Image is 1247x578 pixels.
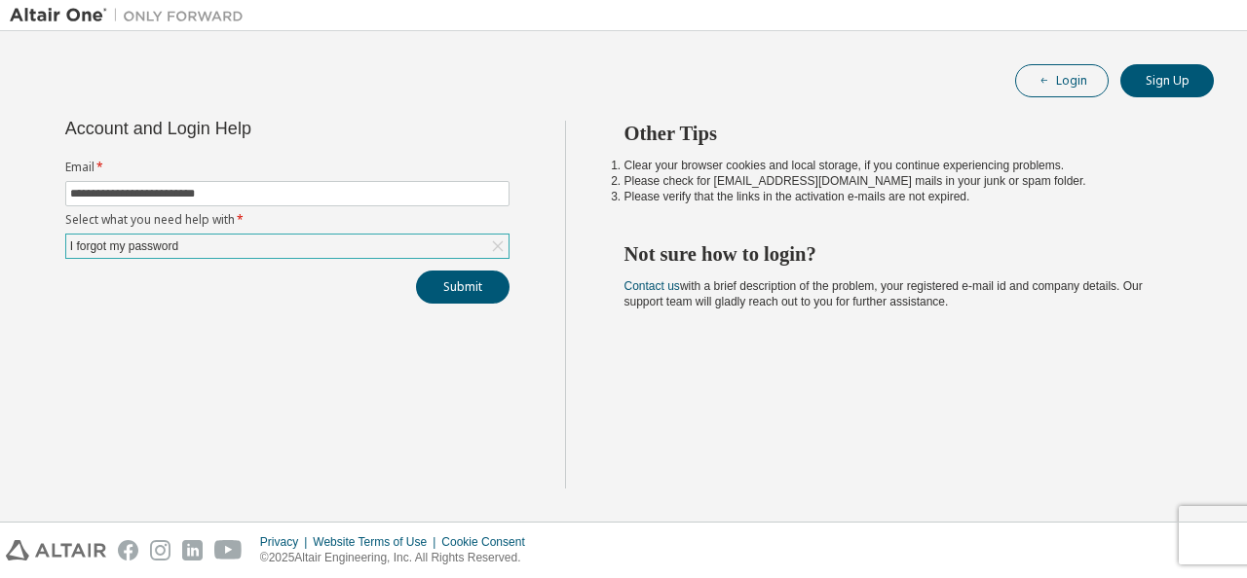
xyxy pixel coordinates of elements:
div: Privacy [260,534,313,550]
li: Please check for [EMAIL_ADDRESS][DOMAIN_NAME] mails in your junk or spam folder. [624,173,1180,189]
span: with a brief description of the problem, your registered e-mail id and company details. Our suppo... [624,279,1143,308]
img: youtube.svg [214,540,243,560]
img: altair_logo.svg [6,540,106,560]
div: Website Terms of Use [313,534,441,550]
img: instagram.svg [150,540,170,560]
p: © 2025 Altair Engineering, Inc. All Rights Reserved. [260,550,537,566]
div: Account and Login Help [65,121,421,136]
div: Cookie Consent [441,534,536,550]
button: Submit [416,271,510,304]
button: Login [1015,64,1109,97]
li: Clear your browser cookies and local storage, if you continue experiencing problems. [624,158,1180,173]
h2: Other Tips [624,121,1180,146]
img: facebook.svg [118,540,138,560]
div: I forgot my password [66,235,509,258]
button: Sign Up [1120,64,1214,97]
label: Email [65,160,510,175]
li: Please verify that the links in the activation e-mails are not expired. [624,189,1180,204]
a: Contact us [624,279,680,293]
img: linkedin.svg [182,540,203,560]
h2: Not sure how to login? [624,241,1180,267]
img: Altair One [10,6,253,25]
label: Select what you need help with [65,212,510,228]
div: I forgot my password [67,235,181,257]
